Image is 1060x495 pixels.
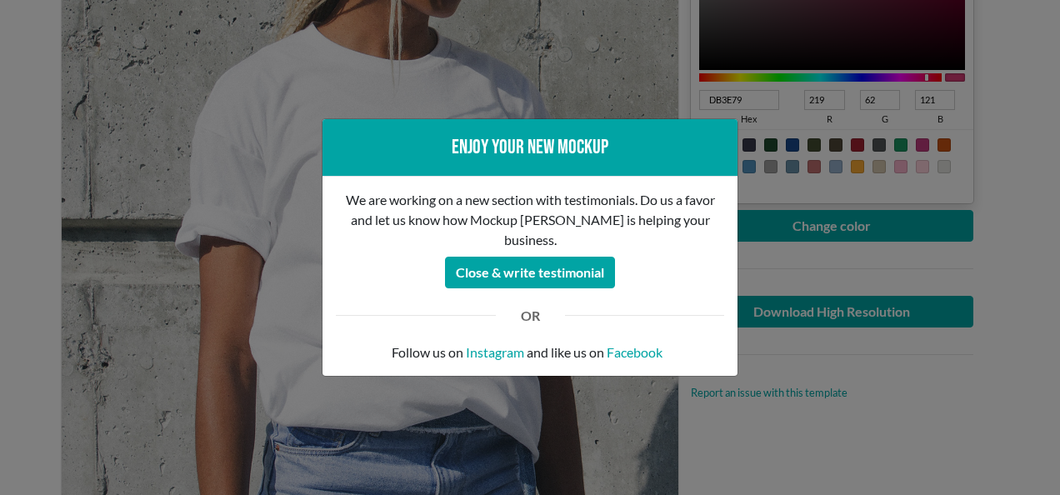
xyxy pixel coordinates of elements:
div: OR [508,306,552,326]
button: Close & write testimonial [445,257,615,288]
a: Instagram [466,342,524,362]
p: Follow us on and like us on [336,342,724,362]
p: We are working on a new section with testimonials. Do us a favor and let us know how Mockup [PERS... [336,190,724,250]
a: Close & write testimonial [445,259,615,275]
a: Facebook [607,342,662,362]
div: Enjoy your new mockup [336,132,724,162]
